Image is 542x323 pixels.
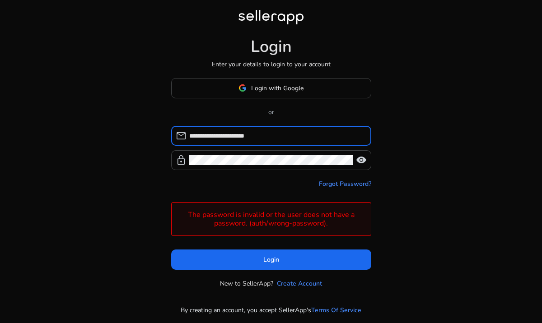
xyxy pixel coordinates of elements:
a: Forgot Password? [319,179,371,189]
span: lock [176,155,187,166]
h4: The password is invalid or the user does not have a password. (auth/wrong-password). [176,211,366,228]
a: Terms Of Service [311,305,361,315]
span: mail [176,130,187,141]
span: Login with Google [251,83,304,93]
span: Login [263,255,279,264]
a: Create Account [277,279,322,288]
p: or [171,107,371,117]
button: Login [171,249,371,270]
p: New to SellerApp? [220,279,273,288]
button: Login with Google [171,78,371,98]
p: Enter your details to login to your account [212,60,331,69]
span: visibility [356,155,367,166]
img: google-logo.svg [238,84,247,92]
h1: Login [251,37,292,56]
